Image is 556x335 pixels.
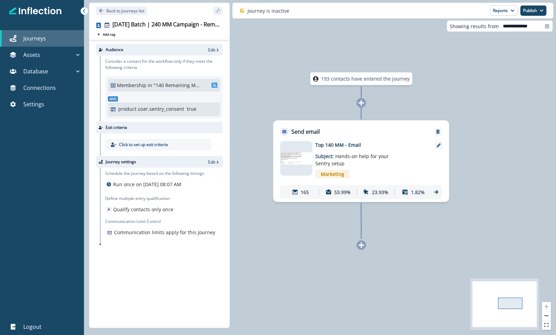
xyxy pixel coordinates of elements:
p: Top 140 MM - Email [315,141,425,148]
p: "140 Remaining MM List" [154,82,200,89]
p: Database [23,67,48,75]
p: Journey is inactive [247,7,289,14]
p: Edit [208,159,215,165]
p: 1.82% [411,189,425,196]
button: Reports [490,5,518,16]
p: Consider a contact for the workflow only if they meet the following criteria [105,58,223,71]
div: Send emailRemoveemail asset unavailableTop 140 MM - EmailSubject: Hands-on help for your Sentry s... [273,120,449,202]
button: fit view [542,321,551,330]
button: Remove [433,129,444,134]
div: [DATE] Batch | 240 MM Campaign - Remaining 140 [112,21,220,29]
button: sidebar collapse toggle [213,7,223,15]
p: Journey settings [106,159,136,165]
p: Back to journeys list [106,8,144,14]
p: Connections [23,84,56,92]
span: SL [211,83,218,88]
p: Membership [117,82,146,89]
p: Journeys [23,34,46,43]
button: zoom out [542,311,551,321]
p: product user.sentry_consent [118,105,184,112]
p: Logout [23,323,41,331]
span: And [108,96,118,101]
p: 23.93% [372,189,388,196]
button: Go back [96,7,147,15]
p: Audience [106,47,123,53]
p: Qualify contacts only once [113,206,173,213]
img: Inflection [9,6,62,16]
p: Send email [291,128,320,136]
button: Edit [208,47,220,53]
p: 53.99% [334,189,351,196]
div: 193 contacts have entered the journey [295,72,427,85]
span: Hands-on help for your Sentry setup [315,153,389,167]
p: Assets [23,51,40,59]
p: Schedule the journey based on the following timings [105,170,204,177]
p: 165 [301,189,309,196]
button: Publish [520,5,546,16]
p: Add tag [103,32,115,36]
p: Run once on [DATE] 08:07 AM [113,181,181,188]
p: Click to set up exit criteria [119,142,168,148]
p: Communication Limit Control [105,218,223,225]
button: Add tag [96,32,117,37]
p: Settings [23,100,44,108]
p: Showing results from [450,23,499,30]
p: Define multiple entry qualification [105,195,175,202]
p: 193 contacts have entered the journey [321,75,410,82]
span: Marketing [315,170,350,178]
button: Edit [208,159,220,165]
p: Edit [208,47,215,53]
p: Communication limits apply for this Journey [114,229,215,236]
p: in [148,82,152,89]
p: Exit criteria [106,124,127,131]
img: email asset unavailable [280,152,312,164]
p: true [187,105,196,112]
p: Subject: [315,148,401,167]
